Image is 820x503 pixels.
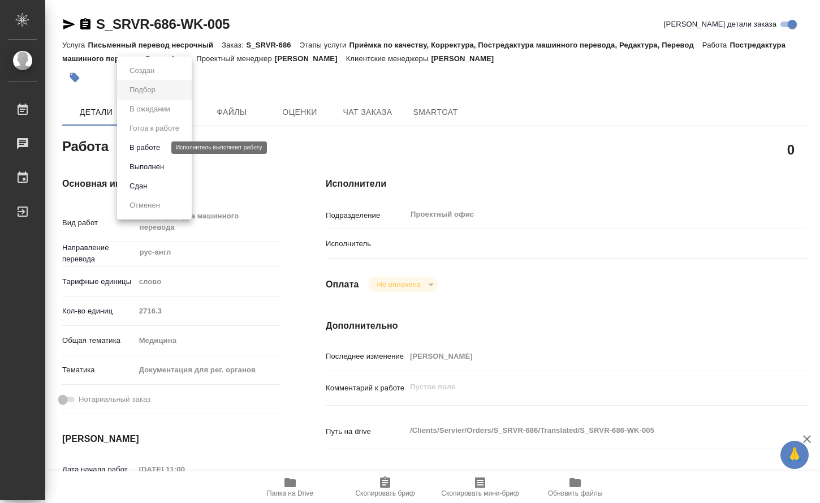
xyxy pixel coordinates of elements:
button: Подбор [126,84,159,96]
button: Создан [126,65,158,77]
button: В ожидании [126,103,174,115]
button: В работе [126,141,163,154]
button: Выполнен [126,161,167,173]
button: Готов к работе [126,122,183,135]
button: Сдан [126,180,150,192]
button: Отменен [126,199,163,212]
